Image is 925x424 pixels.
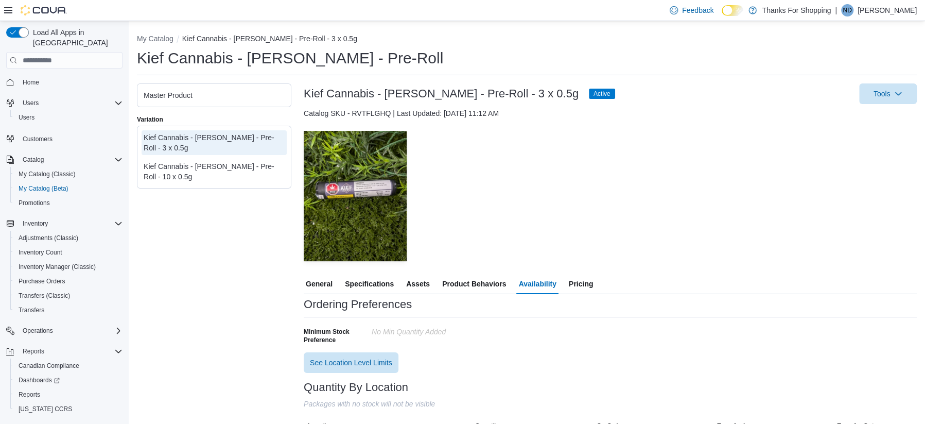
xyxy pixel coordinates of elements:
button: Inventory Manager (Classic) [10,260,127,274]
span: Tools [874,89,891,99]
span: Operations [19,325,123,337]
span: My Catalog (Classic) [19,170,76,178]
span: Minimum Stock Preference [304,328,368,344]
span: Customers [19,132,123,145]
span: Users [19,97,123,109]
span: Purchase Orders [14,275,123,287]
a: Reports [14,388,44,401]
span: Specifications [345,274,394,294]
a: Transfers (Classic) [14,290,74,302]
input: Dark Mode [722,5,743,16]
h1: Kief Cannabis - [PERSON_NAME] - Pre-Roll [137,48,443,69]
a: Home [19,76,43,89]
a: Promotions [14,197,54,209]
span: Catalog [19,154,123,166]
div: Packages with no stock will not be visible [304,398,917,410]
a: Dashboards [10,373,127,387]
h3: Kief Cannabis - [PERSON_NAME] - Pre-Roll - 3 x 0.5g [304,88,579,100]
a: Inventory Count [14,246,66,259]
button: Users [2,96,127,110]
span: Purchase Orders [19,277,65,285]
p: | [835,4,837,16]
div: Kief Cannabis - [PERSON_NAME] - Pre-Roll - 3 x 0.5g [144,132,285,153]
button: Promotions [10,196,127,210]
p: [PERSON_NAME] [858,4,917,16]
div: Catalog SKU - RVTFLGHQ | Last Updated: [DATE] 11:12 AM [304,108,917,118]
a: Purchase Orders [14,275,69,287]
span: Reports [19,391,40,399]
span: Inventory [19,217,123,230]
span: Transfers (Classic) [14,290,123,302]
button: Operations [2,324,127,338]
span: Inventory Manager (Classic) [19,263,96,271]
span: [US_STATE] CCRS [19,405,72,413]
span: Dashboards [14,374,123,386]
span: Canadian Compliance [14,360,123,372]
button: Reports [2,344,127,359]
button: Inventory [2,216,127,231]
span: Dashboards [19,376,60,384]
button: Tools [859,83,917,104]
span: Inventory Manager (Classic) [14,261,123,273]
span: Inventory Count [19,248,62,257]
span: Users [19,113,34,122]
span: Users [23,99,39,107]
span: Reports [23,347,44,355]
span: My Catalog (Beta) [19,184,68,193]
div: No min Quantity added [372,324,510,336]
a: [US_STATE] CCRS [14,403,76,415]
a: Users [14,111,39,124]
div: Nikki Dusyk [841,4,853,16]
span: ND [843,4,851,16]
button: My Catalog [137,35,173,43]
span: My Catalog (Classic) [14,168,123,180]
a: Inventory Manager (Classic) [14,261,100,273]
button: Catalog [19,154,48,166]
a: My Catalog (Classic) [14,168,80,180]
span: Reports [19,345,123,358]
span: My Catalog (Beta) [14,182,123,195]
button: Kief Cannabis - [PERSON_NAME] - Pre-Roll - 3 x 0.5g [182,35,357,43]
span: Transfers [14,304,123,316]
a: Adjustments (Classic) [14,232,82,244]
span: Load All Apps in [GEOGRAPHIC_DATA] [29,27,123,48]
span: Canadian Compliance [19,362,79,370]
button: [US_STATE] CCRS [10,402,127,416]
span: Assets [406,274,430,294]
p: Thanks For Shopping [762,4,831,16]
button: See Location Level Limits [304,352,398,373]
h3: Ordering Preferences [304,298,412,311]
span: Customers [23,135,53,143]
span: Availability [518,274,556,294]
span: Inventory [23,219,48,228]
button: Reports [10,387,127,402]
span: Adjustments (Classic) [14,232,123,244]
span: Promotions [14,197,123,209]
span: Feedback [682,5,713,15]
button: Catalog [2,152,127,167]
span: Catalog [23,156,44,164]
button: Inventory Count [10,245,127,260]
span: Home [23,78,39,87]
span: Active [589,89,615,99]
button: Canadian Compliance [10,359,127,373]
span: Washington CCRS [14,403,123,415]
span: Transfers (Classic) [19,292,70,300]
a: Transfers [14,304,48,316]
label: Variation [137,115,163,124]
a: Dashboards [14,374,64,386]
span: Active [594,89,610,98]
span: Transfers [19,306,44,314]
button: Transfers (Classic) [10,289,127,303]
span: General [306,274,333,294]
span: Users [14,111,123,124]
nav: An example of EuiBreadcrumbs [137,33,917,46]
a: My Catalog (Beta) [14,182,73,195]
button: Adjustments (Classic) [10,231,127,245]
img: Cova [21,5,67,15]
button: Operations [19,325,57,337]
button: Home [2,75,127,90]
button: My Catalog (Beta) [10,181,127,196]
button: Reports [19,345,48,358]
span: Pricing [569,274,593,294]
